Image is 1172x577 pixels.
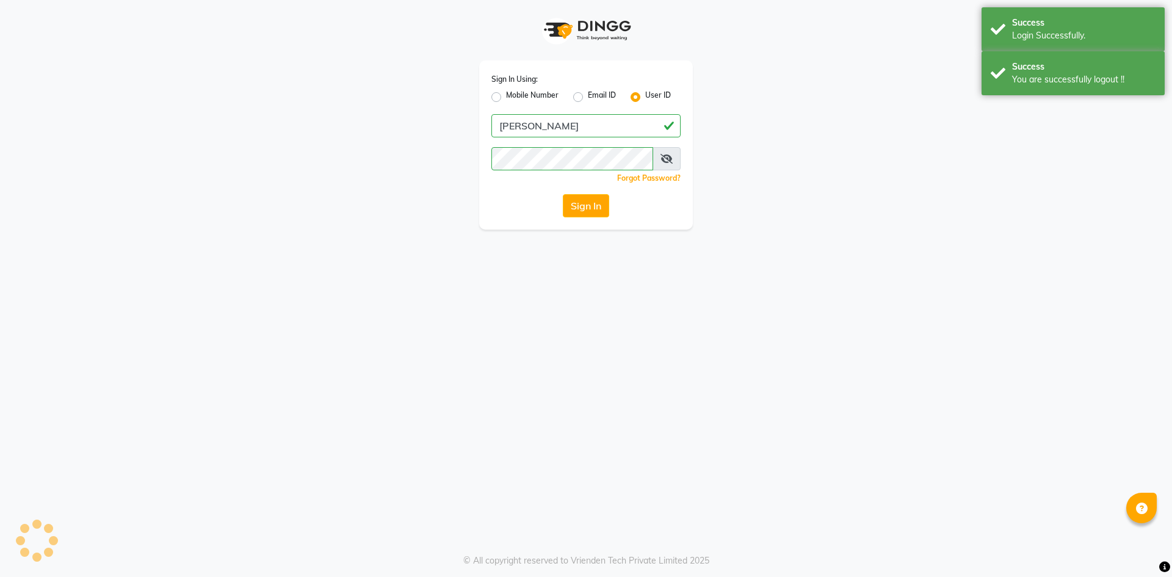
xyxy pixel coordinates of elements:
label: Sign In Using: [491,74,538,85]
a: Forgot Password? [617,173,681,183]
img: logo1.svg [537,12,635,48]
input: Username [491,147,653,170]
label: User ID [645,90,671,104]
input: Username [491,114,681,137]
label: Email ID [588,90,616,104]
div: Success [1012,16,1156,29]
label: Mobile Number [506,90,559,104]
iframe: chat widget [1121,528,1160,565]
button: Sign In [563,194,609,217]
div: Success [1012,60,1156,73]
div: You are successfully logout !! [1012,73,1156,86]
div: Login Successfully. [1012,29,1156,42]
